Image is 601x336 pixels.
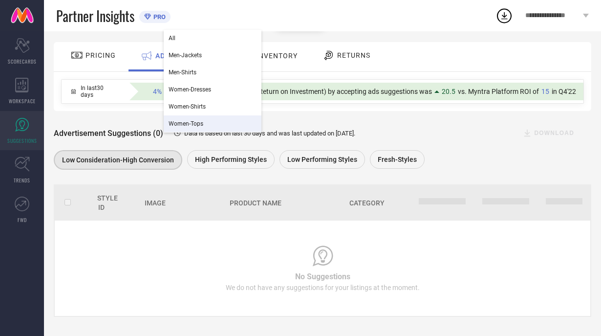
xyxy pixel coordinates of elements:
[155,52,216,60] span: ADVERTISEMENT
[164,47,261,64] div: Men-Jackets
[256,52,298,60] span: INVENTORY
[169,86,211,93] span: Women-Dresses
[337,51,370,59] span: RETURNS
[184,130,355,137] span: Data is based on last 30 days and was last updated on [DATE] .
[164,98,261,115] div: Women-Shirts
[495,7,513,24] div: Open download list
[151,13,166,21] span: PRO
[164,88,432,95] span: sellers viewed sugestions | ROI(Return on Investment) by accepting ads suggestions was
[164,115,261,132] div: Women-Tops
[169,103,206,110] span: Women-Shirts
[54,129,163,138] span: Advertisement Suggestions (0)
[9,97,36,105] span: WORKSPACE
[8,58,37,65] span: SCORECARDS
[153,88,162,95] span: 4%
[442,88,455,95] span: 20.5
[552,88,576,95] span: in Q4'22
[169,120,203,127] span: Women-Tops
[7,137,37,144] span: SUGGESTIONS
[378,156,417,163] span: Fresh-Styles
[164,81,261,98] div: Women-Dresses
[169,52,202,59] span: Men-Jackets
[287,156,357,163] span: Low Performing Styles
[97,194,118,211] span: Style Id
[164,30,261,46] div: All
[56,6,134,26] span: Partner Insights
[195,156,267,163] span: High Performing Styles
[81,85,109,98] span: In last 30 days
[349,199,385,207] span: Category
[62,156,174,164] span: Low Consideration-High Conversion
[18,216,27,224] span: FWD
[86,51,116,59] span: PRICING
[169,69,196,76] span: Men-Shirts
[226,284,420,291] span: We do not have any suggestions for your listings at the moment.
[169,35,175,42] span: All
[230,199,281,207] span: Product Name
[148,85,581,98] div: Percentage of sellers who have viewed suggestions for the current Insight Type
[145,199,166,207] span: Image
[164,64,261,81] div: Men-Shirts
[295,272,350,281] span: No Suggestions
[541,88,549,95] span: 15
[458,88,539,95] span: vs. Myntra Platform ROI of
[14,177,30,184] span: TRENDS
